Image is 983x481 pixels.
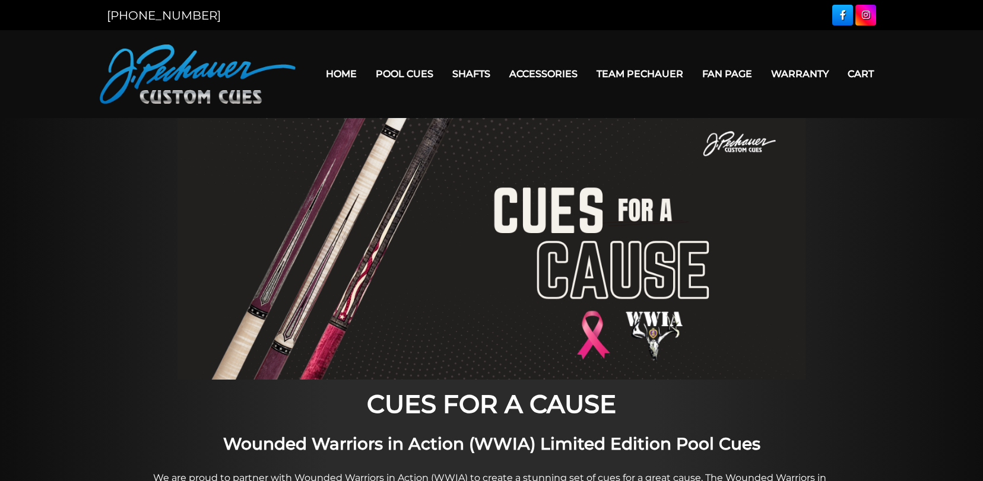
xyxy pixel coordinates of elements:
a: Team Pechauer [587,59,693,89]
a: Fan Page [693,59,762,89]
strong: Wounded Warriors in Action (WWIA) Limited Edition Pool Cues [223,434,760,454]
a: Shafts [443,59,500,89]
img: Pechauer Custom Cues [100,44,296,104]
strong: CUES FOR A CAUSE [367,388,616,419]
a: Warranty [762,59,838,89]
a: Pool Cues [366,59,443,89]
a: [PHONE_NUMBER] [107,8,221,23]
a: Cart [838,59,883,89]
a: Accessories [500,59,587,89]
a: Home [316,59,366,89]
